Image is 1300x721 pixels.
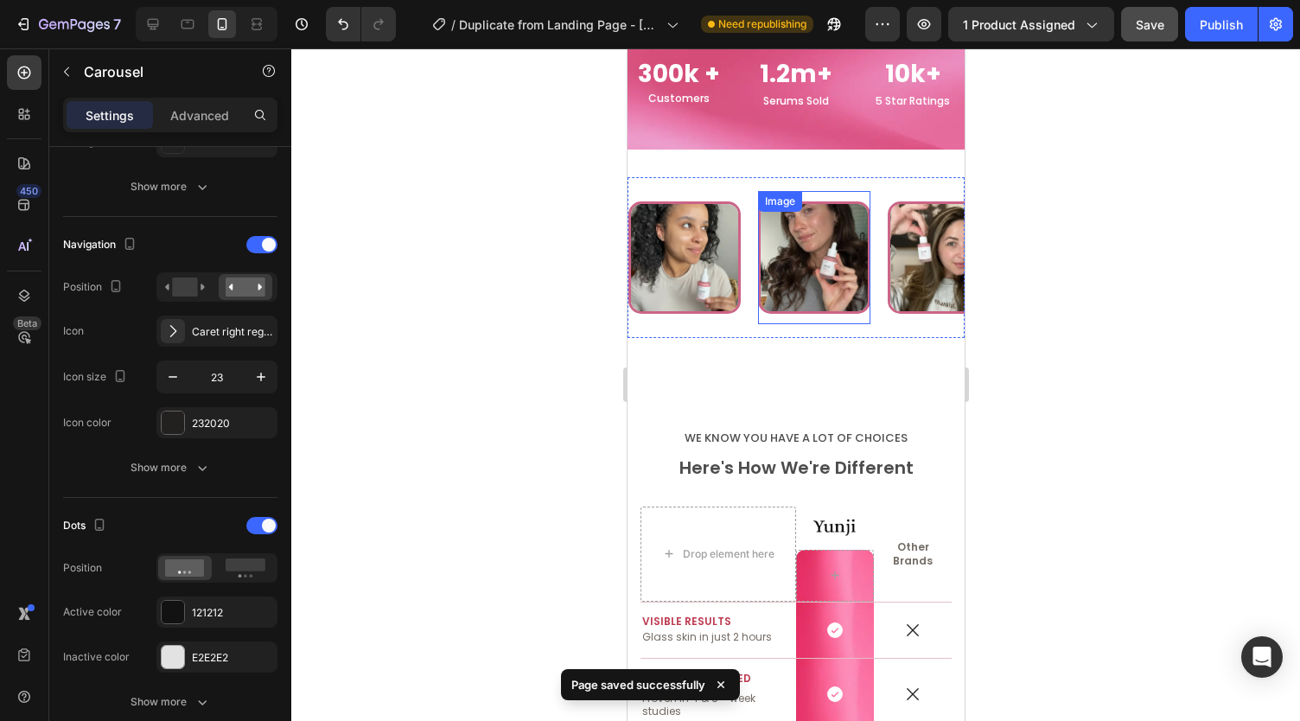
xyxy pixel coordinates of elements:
p: Settings [86,106,134,124]
div: Icon [63,323,84,339]
button: Publish [1185,7,1258,41]
div: Inactive color [63,649,130,665]
img: image_demo.jpg [186,458,229,501]
p: Page saved successfully [571,676,705,693]
div: Icon color [63,415,112,431]
div: Show more [131,178,211,195]
span: Save [1136,17,1164,32]
p: 7 [113,14,121,35]
div: Icon size [63,366,131,389]
p: WE KNOW YOU HAVE A LOT OF CHOICES [15,380,322,399]
p: Other [248,492,322,506]
div: 121212 [192,605,273,621]
div: Show more [131,459,211,476]
div: 450 [16,184,41,198]
img: [object Object] [260,153,373,265]
div: Dots [63,514,110,538]
span: 1 product assigned [963,16,1075,34]
div: 232020 [192,416,273,431]
div: Position [63,560,102,576]
div: E2E2E2 [192,650,273,666]
div: Open Intercom Messenger [1241,636,1283,678]
p: Brands [248,506,322,520]
button: 7 [7,7,129,41]
div: Drop element here [55,499,147,513]
div: Publish [1200,16,1243,34]
span: / [451,16,456,34]
button: Show more [63,452,277,483]
span: Need republishing [718,16,806,32]
p: Glass skin in just 2 hours [15,582,158,596]
iframe: Design area [628,48,965,721]
p: CLINICALLY BACKED [15,621,167,640]
p: VISIBLE RESULTS [15,568,167,578]
p: Carousel [84,61,231,82]
div: Beta [13,316,41,330]
div: Active color [63,604,122,620]
div: Caret right regular [192,324,273,340]
span: Duplicate from Landing Page - [DATE] 18:05:46 [459,16,660,34]
div: Undo/Redo [326,7,396,41]
button: Show more [63,686,277,718]
button: Save [1121,7,1178,41]
p: Proven in 4 & 8 - week studies [15,643,158,670]
div: Navigation [63,233,140,257]
p: Advanced [170,106,229,124]
button: 1 product assigned [948,7,1114,41]
div: Show more [131,693,211,711]
p: Here's How We're Different [15,404,322,435]
div: Position [63,276,126,299]
button: Show more [63,171,277,202]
